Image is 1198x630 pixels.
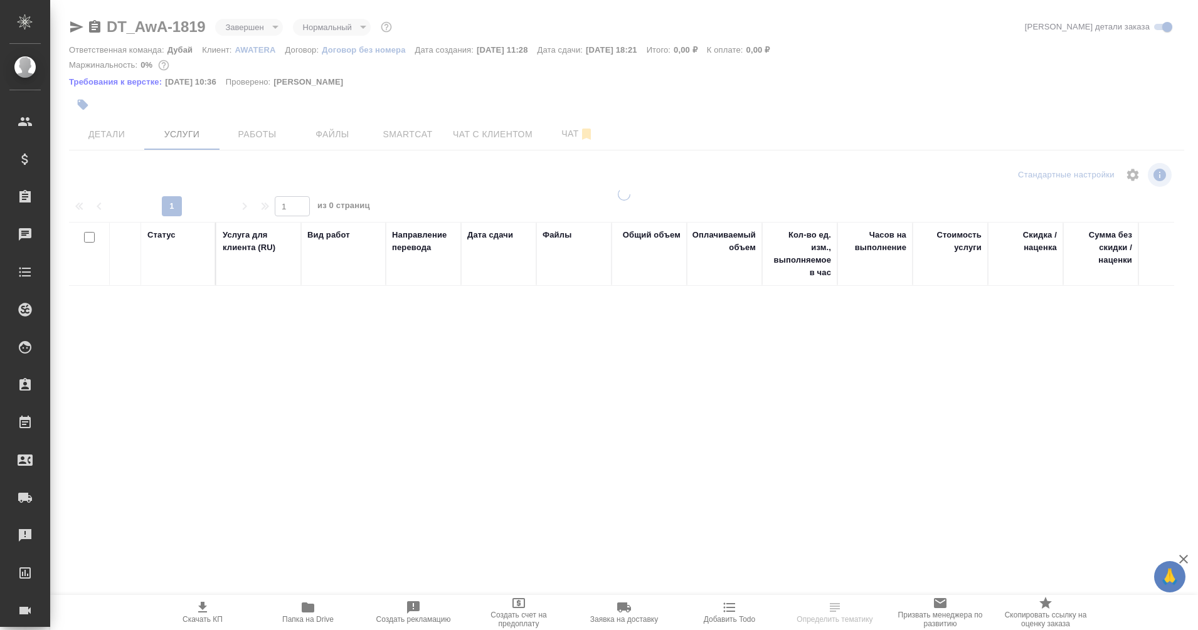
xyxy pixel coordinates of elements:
[467,229,513,241] div: Дата сдачи
[543,229,571,241] div: Файлы
[994,229,1057,254] div: Скидка / наценка
[768,229,831,279] div: Кол-во ед. изм., выполняемое в час
[223,229,295,254] div: Услуга для клиента (RU)
[1154,561,1185,592] button: 🙏
[147,229,176,241] div: Статус
[1159,564,1180,590] span: 🙏
[307,229,350,241] div: Вид работ
[844,229,906,254] div: Часов на выполнение
[1069,229,1132,266] div: Сумма без скидки / наценки
[623,229,681,241] div: Общий объем
[692,229,756,254] div: Оплачиваемый объем
[919,229,982,254] div: Стоимость услуги
[392,229,455,254] div: Направление перевода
